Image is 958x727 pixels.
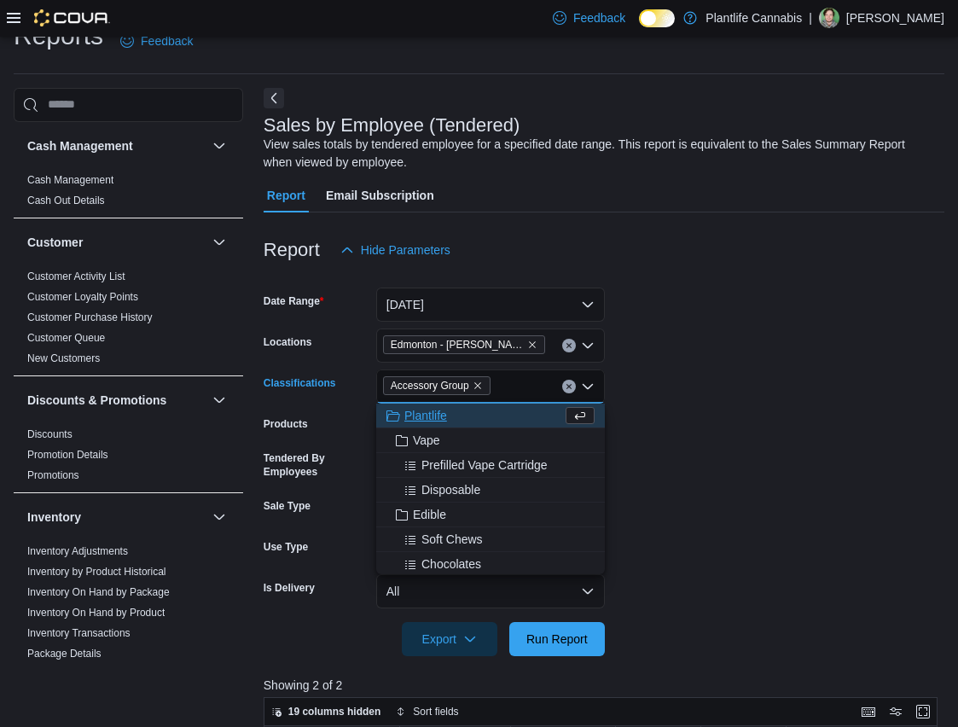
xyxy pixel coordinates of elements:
span: Run Report [526,631,588,648]
a: Promotions [27,469,79,481]
span: Soft Chews [421,531,483,548]
p: | [809,8,812,28]
p: [PERSON_NAME] [846,8,944,28]
span: Export [412,622,487,656]
div: Discounts & Promotions [14,424,243,492]
button: Enter fullscreen [913,701,933,722]
span: Promotions [27,468,79,482]
h3: Customer [27,234,83,251]
div: Cash Management [14,170,243,218]
span: Promotion Details [27,448,108,462]
a: Inventory by Product Historical [27,566,166,578]
button: Inventory [209,507,229,527]
a: Customer Activity List [27,270,125,282]
button: Remove Accessory Group from selection in this group [473,381,483,391]
img: Cova [34,9,110,26]
button: All [376,574,605,608]
span: Customer Purchase History [27,311,153,324]
span: Plantlife [404,407,447,424]
button: Inventory [27,509,206,526]
a: Customer Loyalty Points [27,291,138,303]
h3: Discounts & Promotions [27,392,166,409]
button: Clear input [562,380,576,393]
a: Inventory Transactions [27,627,131,639]
button: Cash Management [209,136,229,156]
span: Discounts [27,427,73,441]
h3: Cash Management [27,137,133,154]
span: Inventory On Hand by Product [27,606,165,619]
span: Feedback [573,9,625,26]
button: Customer [209,232,229,253]
h3: Sales by Employee (Tendered) [264,115,520,136]
button: Customer [27,234,206,251]
span: Email Subscription [326,178,434,212]
p: Plantlife Cannabis [705,8,802,28]
span: Accessory Group [391,377,469,394]
button: 19 columns hidden [264,701,388,722]
span: Package Details [27,647,102,660]
span: Inventory by Product Historical [27,565,166,579]
h3: Report [264,240,320,260]
span: Customer Activity List [27,270,125,283]
p: Showing 2 of 2 [264,677,944,694]
button: Hide Parameters [334,233,457,267]
div: Rian Lamontagne [819,8,839,28]
a: Inventory On Hand by Package [27,586,170,598]
label: Products [264,417,308,431]
span: Chocolates [421,555,481,573]
button: Remove Edmonton - Terra Losa from selection in this group [527,340,537,350]
label: Is Delivery [264,581,315,595]
span: 19 columns hidden [288,705,381,718]
button: Clear input [562,339,576,352]
span: Customer Loyalty Points [27,290,138,304]
div: View sales totals by tendered employee for a specified date range. This report is equivalent to t... [264,136,936,172]
span: Disposable [421,481,480,498]
a: Feedback [546,1,632,35]
h3: Inventory [27,509,81,526]
span: Accessory Group [383,376,491,395]
a: Cash Out Details [27,195,105,206]
span: Hide Parameters [361,241,450,259]
button: Display options [885,701,906,722]
div: Customer [14,266,243,375]
button: Sort fields [389,701,465,722]
label: Locations [264,335,312,349]
button: Chocolates [376,552,605,577]
a: Customer Queue [27,332,105,344]
span: Edmonton - Terra Losa [383,335,545,354]
span: Sort fields [413,705,458,718]
a: New Customers [27,352,100,364]
button: Keyboard shortcuts [858,701,879,722]
span: Report [267,178,305,212]
button: Edible [376,503,605,527]
button: Discounts & Promotions [209,390,229,410]
span: Vape [413,432,440,449]
label: Classifications [264,376,336,390]
button: Open list of options [581,339,595,352]
a: Inventory Adjustments [27,545,128,557]
button: Plantlife [376,404,605,428]
span: Dark Mode [639,27,640,28]
span: Edible [413,506,446,523]
button: Cash Management [27,137,206,154]
input: Dark Mode [639,9,675,27]
button: Discounts & Promotions [27,392,206,409]
span: Cash Management [27,173,113,187]
span: Inventory On Hand by Package [27,585,170,599]
button: Prefilled Vape Cartridge [376,453,605,478]
label: Tendered By Employees [264,451,369,479]
span: Cash Out Details [27,194,105,207]
button: Run Report [509,622,605,656]
a: Cash Management [27,174,113,186]
a: Discounts [27,428,73,440]
label: Date Range [264,294,324,308]
button: Vape [376,428,605,453]
span: Edmonton - [PERSON_NAME] [391,336,524,353]
span: Inventory Adjustments [27,544,128,558]
a: Inventory On Hand by Product [27,607,165,619]
label: Sale Type [264,499,311,513]
span: New Customers [27,352,100,365]
button: Disposable [376,478,605,503]
span: Prefilled Vape Cartridge [421,457,548,474]
button: Export [402,622,497,656]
